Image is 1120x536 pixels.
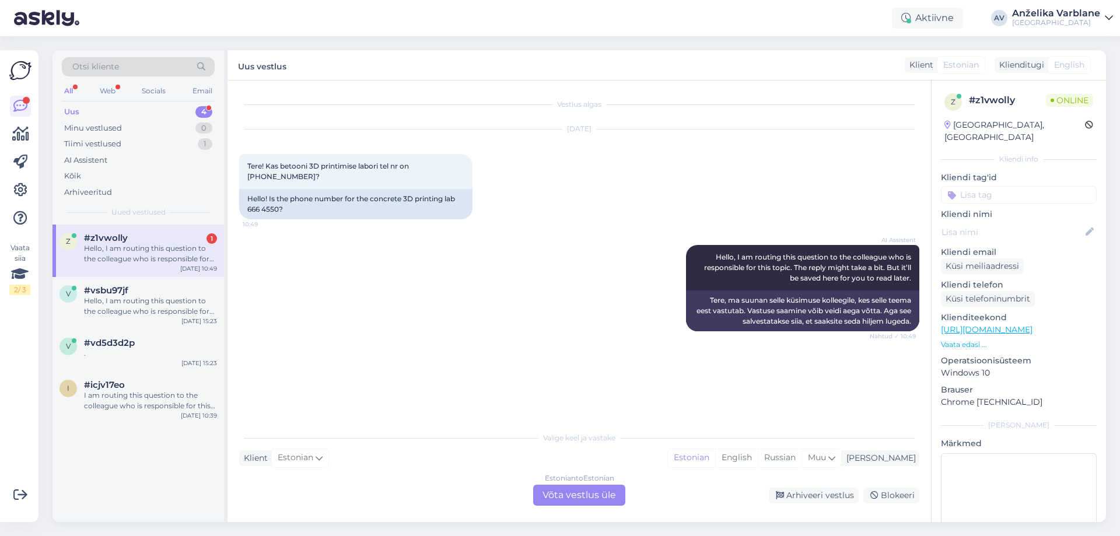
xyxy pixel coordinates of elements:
[863,488,919,503] div: Blokeeri
[969,93,1046,107] div: # z1vwolly
[64,138,121,150] div: Tiimi vestlused
[72,61,119,73] span: Otsi kliente
[239,452,268,464] div: Klient
[84,380,125,390] span: #icjv17eo
[239,99,919,110] div: Vestlus algas
[9,243,30,295] div: Vaata siia
[942,226,1083,239] input: Lisa nimi
[239,124,919,134] div: [DATE]
[686,290,919,331] div: Tere, ma suunan selle küsimuse kolleegile, kes selle teema eest vastutab. Vastuse saamine võib ve...
[84,390,217,411] div: I am routing this question to the colleague who is responsible for this topic. The reply might ta...
[941,311,1097,324] p: Klienditeekond
[64,187,112,198] div: Arhiveeritud
[941,396,1097,408] p: Chrome [TECHNICAL_ID]
[941,437,1097,450] p: Märkmed
[1012,9,1113,27] a: Anželika Varblane[GEOGRAPHIC_DATA]
[195,122,212,134] div: 0
[64,122,122,134] div: Minu vestlused
[97,83,118,99] div: Web
[198,138,212,150] div: 1
[181,359,217,367] div: [DATE] 15:23
[239,433,919,443] div: Valige keel ja vastake
[769,488,859,503] div: Arhiveeri vestlus
[1012,9,1100,18] div: Anželika Varblane
[941,384,1097,396] p: Brauser
[84,338,135,348] span: #vd5d3d2p
[181,411,217,420] div: [DATE] 10:39
[84,348,217,359] div: .
[1046,94,1093,107] span: Online
[238,57,286,73] label: Uus vestlus
[181,317,217,325] div: [DATE] 15:23
[239,189,473,219] div: Hello! Is the phone number for the concrete 3D printing lab 666 4550?
[991,10,1007,26] div: AV
[870,332,916,341] span: Nähtud ✓ 10:49
[1012,18,1100,27] div: [GEOGRAPHIC_DATA]
[941,246,1097,258] p: Kliendi email
[64,170,81,182] div: Kõik
[944,119,1085,143] div: [GEOGRAPHIC_DATA], [GEOGRAPHIC_DATA]
[704,253,913,282] span: Hello, I am routing this question to the colleague who is responsible for this topic. The reply m...
[1054,59,1084,71] span: English
[84,296,217,317] div: Hello, I am routing this question to the colleague who is responsible for this topic. The reply m...
[941,367,1097,379] p: Windows 10
[872,236,916,244] span: AI Assistent
[64,155,107,166] div: AI Assistent
[243,220,286,229] span: 10:49
[84,243,217,264] div: Hello, I am routing this question to the colleague who is responsible for this topic. The reply m...
[808,452,826,463] span: Muu
[66,289,71,298] span: v
[941,186,1097,204] input: Lisa tag
[758,449,801,467] div: Russian
[905,59,933,71] div: Klient
[190,83,215,99] div: Email
[941,154,1097,164] div: Kliendi info
[62,83,75,99] div: All
[64,106,79,118] div: Uus
[111,207,166,218] span: Uued vestlused
[180,264,217,273] div: [DATE] 10:49
[943,59,979,71] span: Estonian
[9,285,30,295] div: 2 / 3
[941,258,1024,274] div: Küsi meiliaadressi
[66,237,71,246] span: z
[941,291,1035,307] div: Küsi telefoninumbrit
[995,59,1044,71] div: Klienditugi
[533,485,625,506] div: Võta vestlus üle
[941,208,1097,220] p: Kliendi nimi
[545,473,614,484] div: Estonian to Estonian
[139,83,168,99] div: Socials
[892,8,963,29] div: Aktiivne
[941,171,1097,184] p: Kliendi tag'id
[941,339,1097,350] p: Vaata edasi ...
[206,233,217,244] div: 1
[715,449,758,467] div: English
[84,233,128,243] span: #z1vwolly
[84,285,128,296] span: #vsbu97jf
[9,59,32,82] img: Askly Logo
[842,452,916,464] div: [PERSON_NAME]
[195,106,212,118] div: 4
[941,279,1097,291] p: Kliendi telefon
[67,384,69,393] span: i
[951,97,956,106] span: z
[941,355,1097,367] p: Operatsioonisüsteem
[941,420,1097,430] div: [PERSON_NAME]
[247,162,411,181] span: Tere! Kas betooni 3D printimise labori tel nr on [PHONE_NUMBER]?
[668,449,715,467] div: Estonian
[66,342,71,351] span: v
[278,451,313,464] span: Estonian
[941,324,1032,335] a: [URL][DOMAIN_NAME]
